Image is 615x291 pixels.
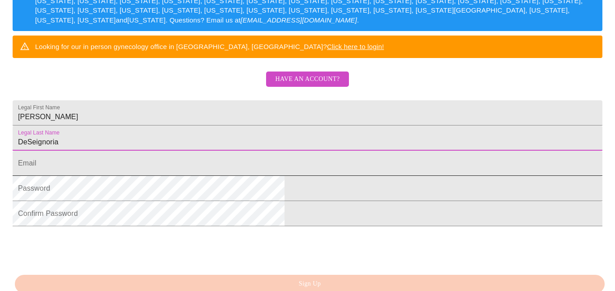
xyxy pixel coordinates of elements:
[275,74,339,85] span: Have an account?
[264,81,351,89] a: Have an account?
[327,43,384,50] a: Click here to login!
[240,16,357,24] em: [EMAIL_ADDRESS][DOMAIN_NAME]
[13,231,149,266] iframe: reCAPTCHA
[266,72,348,87] button: Have an account?
[35,38,384,55] div: Looking for our in person gynecology office in [GEOGRAPHIC_DATA], [GEOGRAPHIC_DATA]?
